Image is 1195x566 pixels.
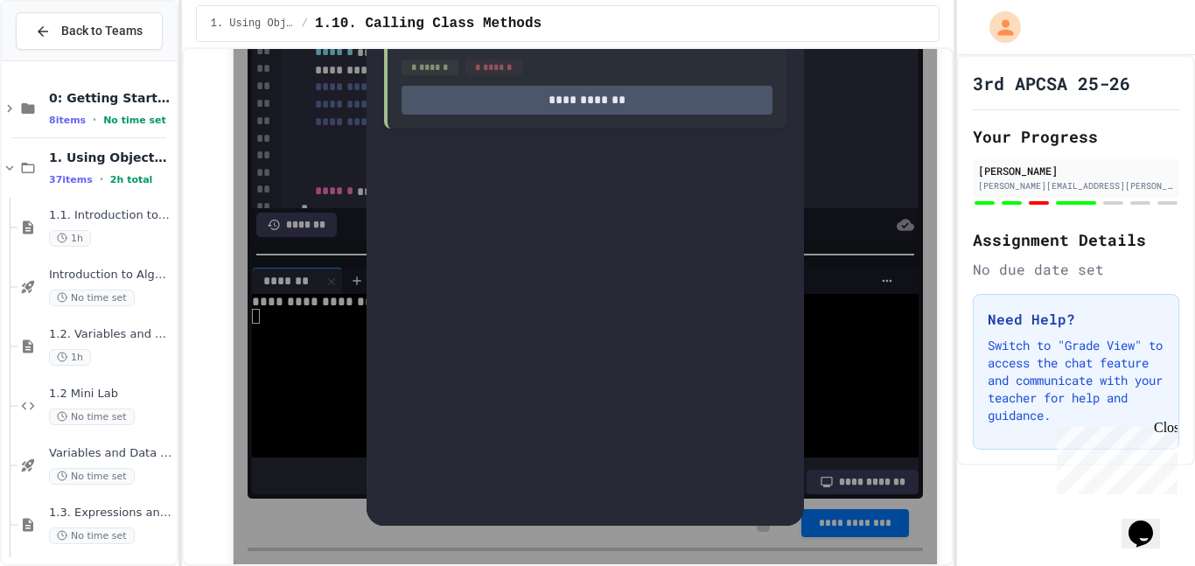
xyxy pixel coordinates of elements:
span: No time set [49,468,135,485]
div: My Account [971,7,1025,47]
h2: Assignment Details [973,227,1179,252]
div: [PERSON_NAME] [978,163,1174,178]
span: 2h total [110,174,153,185]
span: / [302,17,308,31]
span: 1.2 Mini Lab [49,387,173,402]
span: Back to Teams [61,22,143,40]
span: • [93,113,96,127]
span: 8 items [49,115,86,126]
span: 37 items [49,174,93,185]
span: 1h [49,349,91,366]
p: Switch to "Grade View" to access the chat feature and communicate with your teacher for help and ... [988,337,1164,424]
span: No time set [49,290,135,306]
button: Back to Teams [16,12,163,50]
span: 1.3. Expressions and Output [New] [49,506,173,521]
span: 1.1. Introduction to Algorithms, Programming, and Compilers [49,208,173,223]
div: Chat with us now!Close [7,7,121,111]
span: 1. Using Objects and Methods [211,17,295,31]
h1: 3rd APCSA 25-26 [973,71,1130,95]
span: Variables and Data Types - Quiz [49,446,173,461]
span: No time set [49,409,135,425]
iframe: chat widget [1122,496,1178,549]
span: No time set [103,115,166,126]
span: 1.2. Variables and Data Types [49,327,173,342]
div: [PERSON_NAME][EMAIL_ADDRESS][PERSON_NAME][DOMAIN_NAME] [978,179,1174,192]
span: No time set [49,528,135,544]
span: 1h [49,230,91,247]
iframe: chat widget [1050,420,1178,494]
span: 1.10. Calling Class Methods [315,13,542,34]
div: No due date set [973,259,1179,280]
h2: Your Progress [973,124,1179,149]
span: • [100,172,103,186]
h3: Need Help? [988,309,1164,330]
span: 0: Getting Started [49,90,173,106]
span: Introduction to Algorithms, Programming, and Compilers [49,268,173,283]
span: 1. Using Objects and Methods [49,150,173,165]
